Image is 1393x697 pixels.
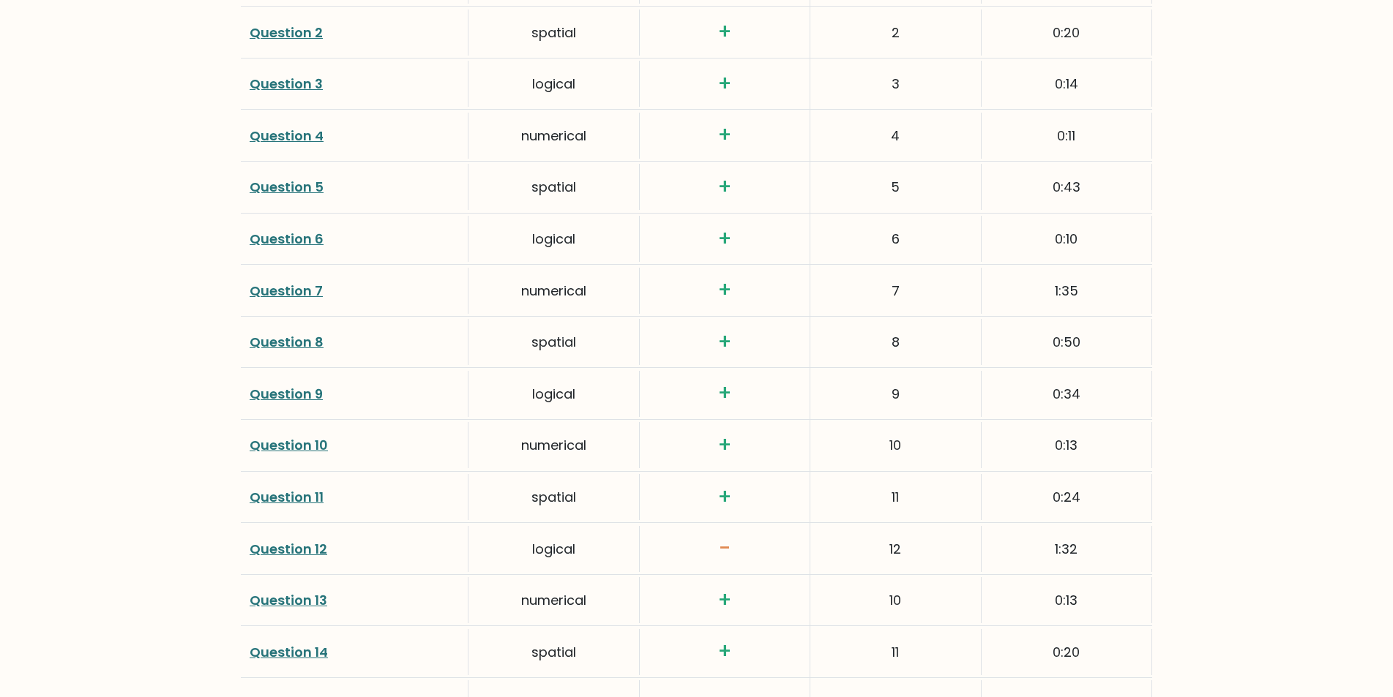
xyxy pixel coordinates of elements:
div: logical [468,371,639,417]
h3: + [649,72,801,97]
div: 8 [810,319,981,365]
div: 11 [810,474,981,520]
a: Question 14 [250,643,328,661]
div: numerical [468,268,639,314]
div: 4 [810,113,981,159]
h3: + [649,278,801,303]
a: Question 6 [250,230,324,248]
div: 0:13 [982,422,1152,468]
h3: + [649,381,801,406]
div: spatial [468,164,639,210]
h3: + [649,20,801,45]
h3: + [649,123,801,148]
h3: + [649,227,801,252]
div: spatial [468,319,639,365]
div: logical [468,61,639,107]
div: 0:20 [982,629,1152,675]
div: 0:24 [982,474,1152,520]
a: Question 9 [250,385,323,403]
div: spatial [468,629,639,675]
div: spatial [468,474,639,520]
div: 0:11 [982,113,1152,159]
div: 11 [810,629,981,675]
div: 0:14 [982,61,1152,107]
div: spatial [468,10,639,56]
div: 0:13 [982,577,1152,623]
div: 5 [810,164,981,210]
div: numerical [468,422,639,468]
h3: + [649,588,801,613]
a: Question 8 [250,333,324,351]
div: 0:50 [982,319,1152,365]
div: 3 [810,61,981,107]
h3: - [649,536,801,561]
a: Question 4 [250,127,324,145]
div: 2 [810,10,981,56]
div: 0:34 [982,371,1152,417]
a: Question 13 [250,591,327,609]
a: Question 2 [250,23,323,42]
a: Question 10 [250,436,328,454]
h3: + [649,175,801,200]
div: numerical [468,113,639,159]
a: Question 7 [250,282,323,300]
div: numerical [468,577,639,623]
div: logical [468,216,639,262]
a: Question 11 [250,488,324,506]
div: logical [468,526,639,572]
h3: + [649,485,801,510]
a: Question 12 [250,540,327,558]
div: 10 [810,422,981,468]
div: 9 [810,371,981,417]
a: Question 3 [250,75,323,93]
div: 6 [810,216,981,262]
div: 10 [810,577,981,623]
h3: + [649,433,801,458]
h3: + [649,639,801,664]
div: 0:43 [982,164,1152,210]
div: 1:35 [982,268,1152,314]
div: 0:20 [982,10,1152,56]
div: 1:32 [982,526,1152,572]
a: Question 5 [250,178,324,196]
h3: + [649,330,801,355]
div: 0:10 [982,216,1152,262]
div: 12 [810,526,981,572]
div: 7 [810,268,981,314]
